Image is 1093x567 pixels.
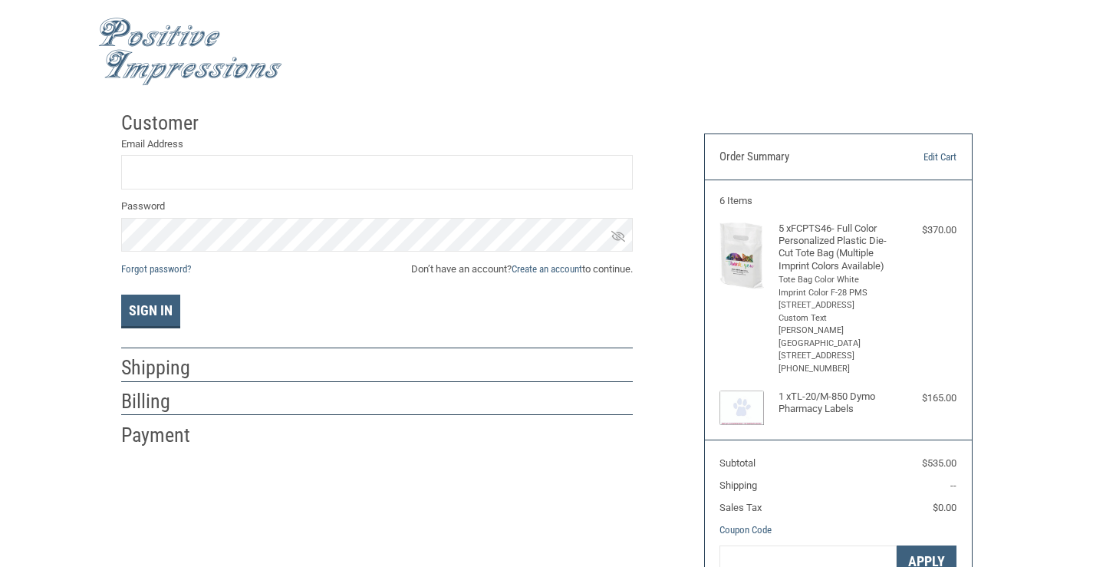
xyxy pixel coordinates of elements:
[98,18,282,86] img: Positive Impressions
[719,195,956,207] h3: 6 Items
[121,389,211,414] h2: Billing
[719,524,772,536] a: Coupon Code
[881,150,956,165] a: Edit Cart
[897,223,956,238] div: $370.00
[121,423,211,448] h2: Payment
[121,263,191,275] a: Forgot password?
[121,137,633,152] label: Email Address
[779,287,894,312] li: Imprint Color F-28 PMS [STREET_ADDRESS]
[719,480,757,491] span: Shipping
[719,457,756,469] span: Subtotal
[719,150,881,165] h3: Order Summary
[121,199,633,214] label: Password
[719,502,762,513] span: Sales Tax
[950,480,956,491] span: --
[779,312,894,376] li: Custom Text [PERSON_NAME][GEOGRAPHIC_DATA] [STREET_ADDRESS] [PHONE_NUMBER]
[922,457,956,469] span: $535.00
[411,262,633,277] span: Don’t have an account? to continue.
[779,223,894,272] h4: 5 x FCPTS46- Full Color Personalized Plastic Die-Cut Tote Bag (Multiple Imprint Colors Available)
[121,110,211,136] h2: Customer
[121,355,211,381] h2: Shipping
[121,295,180,328] button: Sign In
[779,391,894,416] h4: 1 x TL-20/M-850 Dymo Pharmacy Labels
[933,502,956,513] span: $0.00
[779,274,894,287] li: Tote Bag Color White
[897,391,956,406] div: $165.00
[512,263,582,275] a: Create an account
